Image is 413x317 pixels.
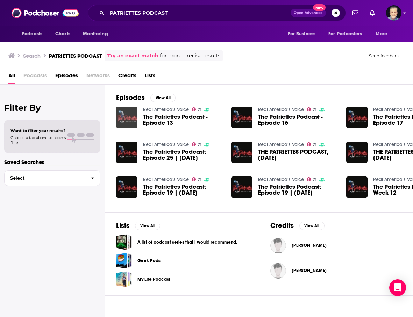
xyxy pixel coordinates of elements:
[143,149,223,161] a: The Patriettes Podcast: Episode 25 | June 25, 2025
[116,142,137,163] img: The Patriettes Podcast: Episode 25 | June 25, 2025
[4,170,100,186] button: Select
[160,52,220,60] span: for more precise results
[386,5,401,21] button: Show profile menu
[386,5,401,21] img: User Profile
[10,128,66,133] span: Want to filter your results?
[258,149,338,161] a: THE PATRIETTES PODCAST, JUNE 4TH, 2025
[367,53,402,59] button: Send feedback
[270,259,402,282] button: Angie SeamanAngie Seaman
[116,93,176,102] a: EpisodesView All
[10,135,66,145] span: Choose a tab above to access filters.
[231,107,252,128] img: The Patriettes Podcast - Episode 16
[22,29,42,39] span: Podcasts
[258,114,338,126] a: The Patriettes Podcast - Episode 16
[198,143,201,146] span: 71
[116,93,145,102] h2: Episodes
[313,178,316,181] span: 71
[231,142,252,163] img: THE PATRIETTES PODCAST, JUNE 4TH, 2025
[116,221,129,230] h2: Lists
[258,142,304,147] a: Real America’s Voice
[192,177,202,181] a: 71
[258,184,338,196] a: The Patriettes Podcast: Episode 19 | May 14th, 2025
[371,27,396,41] button: open menu
[143,142,189,147] a: Real America’s Voice
[307,107,317,111] a: 71
[198,108,201,111] span: 71
[107,52,158,60] a: Try an exact match
[12,6,79,20] img: Podchaser - Follow, Share and Rate Podcasts
[49,52,102,59] h3: PATRIETTES PODCAST
[270,263,286,279] img: Angie Seaman
[292,243,327,248] span: [PERSON_NAME]
[143,184,223,196] span: The Patriettes Podcast: Episode 19 | [DATE]
[367,7,378,19] a: Show notifications dropdown
[137,238,237,246] a: A list of podcast series that I would recommend.
[78,27,117,41] button: open menu
[116,253,132,268] a: Geek Pods
[307,177,317,181] a: 71
[23,70,47,84] span: Podcasts
[349,7,361,19] a: Show notifications dropdown
[231,176,252,198] img: The Patriettes Podcast: Episode 19 | May 14th, 2025
[270,234,402,257] button: Shannon BreeShannon Bree
[8,70,15,84] a: All
[116,221,160,230] a: ListsView All
[258,176,304,182] a: Real America’s Voice
[313,4,326,11] span: New
[292,268,327,273] a: Angie Seaman
[292,243,327,248] a: Shannon Bree
[270,238,286,253] img: Shannon Bree
[116,271,132,287] a: My Life Podcast
[386,5,401,21] span: Logged in as JonesLiterary
[116,234,132,250] a: A list of podcast series that I would recommend.
[137,275,170,283] a: My Life Podcast
[192,142,202,146] a: 71
[307,142,317,146] a: 71
[150,94,176,102] button: View All
[143,149,223,161] span: The Patriettes Podcast: Episode 25 | [DATE]
[143,114,223,126] a: The Patriettes Podcast - Episode 13
[86,70,110,84] span: Networks
[283,27,324,41] button: open menu
[116,107,137,128] img: The Patriettes Podcast - Episode 13
[51,27,74,41] a: Charts
[294,11,323,15] span: Open Advanced
[292,268,327,273] span: [PERSON_NAME]
[258,107,304,113] a: Real America’s Voice
[83,29,108,39] span: Monitoring
[23,52,41,59] h3: Search
[288,29,315,39] span: For Business
[143,184,223,196] a: The Patriettes Podcast: Episode 19 | May 14th, 2025
[270,221,325,230] a: CreditsView All
[258,184,338,196] span: The Patriettes Podcast: Episode 19 | [DATE]
[346,107,368,128] img: The Patriettes Podcast - Episode 17
[145,70,155,84] span: Lists
[17,27,51,41] button: open menu
[291,9,326,17] button: Open AdvancedNew
[118,70,136,84] a: Credits
[192,107,202,111] a: 71
[346,142,368,163] a: THE PATRIETTES PODCAST, JUNE 4TH, 2025
[143,107,189,113] a: Real America’s Voice
[324,27,372,41] button: open menu
[4,159,100,165] p: Saved Searches
[313,143,316,146] span: 71
[5,176,85,180] span: Select
[258,149,338,161] span: THE PATRIETTES PODCAST, [DATE]
[270,221,294,230] h2: Credits
[389,279,406,296] div: Open Intercom Messenger
[107,7,291,19] input: Search podcasts, credits, & more...
[328,29,362,39] span: For Podcasters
